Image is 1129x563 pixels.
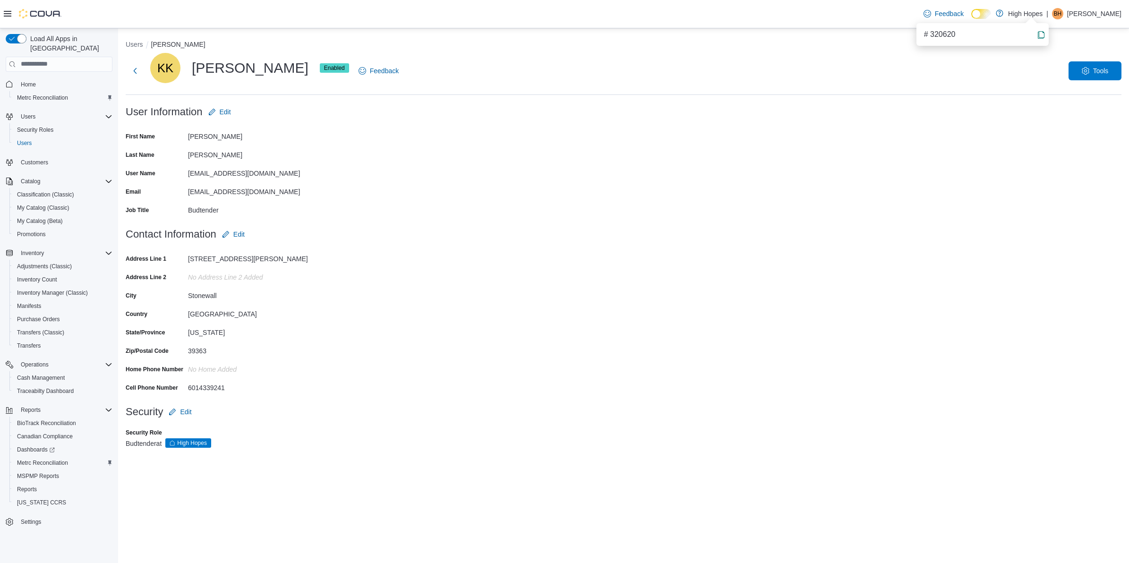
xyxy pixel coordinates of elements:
span: Metrc Reconciliation [17,459,68,467]
button: Canadian Compliance [9,430,116,443]
button: Classification (Classic) [9,188,116,201]
nav: Complex example [6,74,112,554]
span: Security Roles [13,124,112,136]
span: Inventory [17,247,112,259]
span: Feedback [370,66,399,76]
span: Users [13,137,112,149]
span: Customers [17,156,112,168]
label: Last Name [126,151,154,159]
div: [US_STATE] [188,325,315,336]
span: Enabled [320,63,349,73]
span: My Catalog (Beta) [13,215,112,227]
label: Zip/Postal Code [126,347,169,355]
span: Purchase Orders [13,314,112,325]
a: Inventory Manager (Classic) [13,287,92,299]
h3: User Information [126,106,203,118]
span: Users [21,113,35,120]
button: Next [126,61,145,80]
svg: Info [1037,31,1045,39]
button: [US_STATE] CCRS [9,496,116,509]
nav: An example of EuiBreadcrumbs [126,40,1121,51]
span: Edit [220,107,231,117]
span: My Catalog (Classic) [17,204,69,212]
button: Home [2,77,116,91]
a: Metrc Reconciliation [13,92,72,103]
span: BioTrack Reconciliation [17,419,76,427]
button: My Catalog (Beta) [9,214,116,228]
a: My Catalog (Beta) [13,215,67,227]
input: Dark Mode [971,9,991,19]
button: Users [17,111,39,122]
button: My Catalog (Classic) [9,201,116,214]
button: Customers [2,155,116,169]
label: Home Phone Number [126,366,183,373]
div: Kassandra Keyes [150,53,180,83]
span: Metrc Reconciliation [13,92,112,103]
span: Transfers [13,340,112,351]
label: Address Line 1 [126,255,166,263]
span: Inventory Manager (Classic) [17,289,88,297]
span: My Catalog (Beta) [17,217,63,225]
a: Transfers [13,340,44,351]
span: My Catalog (Classic) [13,202,112,213]
span: Operations [17,359,112,370]
div: [STREET_ADDRESS][PERSON_NAME] [188,251,315,263]
span: Traceabilty Dashboard [17,387,74,395]
div: [PERSON_NAME] [188,129,315,140]
button: Users [126,41,143,48]
button: Transfers (Classic) [9,326,116,339]
span: Purchase Orders [17,316,60,323]
label: First Name [126,133,155,140]
span: Users [17,139,32,147]
p: | [1046,8,1048,19]
button: Inventory Count [9,273,116,286]
label: Email [126,188,141,196]
button: Settings [2,515,116,529]
button: Edit [218,225,248,244]
a: Home [17,79,40,90]
label: Country [126,310,147,318]
label: Job Title [126,206,149,214]
span: Inventory Manager (Classic) [13,287,112,299]
label: City [126,292,137,299]
span: Security Roles [17,126,53,134]
a: Security Roles [13,124,57,136]
button: Reports [2,403,116,417]
a: Dashboards [13,444,59,455]
a: My Catalog (Classic) [13,202,73,213]
span: Metrc Reconciliation [17,94,68,102]
span: # 320620 [924,29,956,40]
button: Tools [1069,61,1121,80]
div: Budtender [188,203,315,214]
span: Canadian Compliance [17,433,73,440]
label: State/Province [126,329,165,336]
span: Washington CCRS [13,497,112,508]
span: Feedback [935,9,964,18]
span: High Hopes [177,439,207,447]
button: BioTrack Reconciliation [9,417,116,430]
span: Dashboards [13,444,112,455]
div: [EMAIL_ADDRESS][DOMAIN_NAME] [188,184,315,196]
span: Cash Management [13,372,112,384]
img: Cova [19,9,61,18]
a: Feedback [355,61,402,80]
button: Inventory Manager (Classic) [9,286,116,299]
a: Settings [17,516,45,528]
button: Adjustments (Classic) [9,260,116,273]
p: High Hopes [1008,8,1043,19]
span: Reports [13,484,112,495]
span: Users [17,111,112,122]
h3: Contact Information [126,229,216,240]
button: Cash Management [9,371,116,384]
span: Classification (Classic) [13,189,112,200]
span: Transfers (Classic) [17,329,64,336]
span: BH [1054,8,1062,19]
button: Users [2,110,116,123]
span: Settings [21,518,41,526]
span: MSPMP Reports [17,472,59,480]
span: BioTrack Reconciliation [13,418,112,429]
a: BioTrack Reconciliation [13,418,80,429]
a: MSPMP Reports [13,470,63,482]
button: Reports [9,483,116,496]
button: Catalog [2,175,116,188]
